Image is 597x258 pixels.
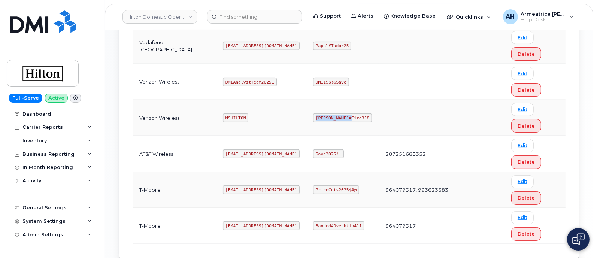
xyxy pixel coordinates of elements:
[313,78,349,86] code: DMI1@$!&Save
[223,113,248,122] code: MSHILTON
[518,51,535,58] span: Delete
[358,12,373,20] span: Alerts
[511,139,534,152] a: Edit
[572,233,585,245] img: Open chat
[223,221,300,230] code: [EMAIL_ADDRESS][DOMAIN_NAME]
[313,113,372,122] code: [PERSON_NAME]#Fire318
[379,9,441,24] a: Knowledge Base
[442,9,496,24] div: Quicklinks
[511,191,541,205] button: Delete
[390,12,436,20] span: Knowledge Base
[506,12,515,21] span: AH
[313,42,351,51] code: Papal#Tudor25
[207,10,302,24] input: Find something...
[518,194,535,201] span: Delete
[518,158,535,166] span: Delete
[133,100,216,136] td: Verizon Wireless
[223,185,300,194] code: [EMAIL_ADDRESS][DOMAIN_NAME]
[511,67,534,80] a: Edit
[133,208,216,244] td: T-Mobile
[133,28,216,64] td: Vodafone [GEOGRAPHIC_DATA]
[511,119,541,133] button: Delete
[379,208,464,244] td: 964079317
[518,122,535,130] span: Delete
[518,86,535,94] span: Delete
[511,31,534,44] a: Edit
[511,175,534,188] a: Edit
[122,10,197,24] a: Hilton Domestic Operating Company Inc
[346,9,379,24] a: Alerts
[498,9,579,24] div: Armeatrice Hargro
[133,64,216,100] td: Verizon Wireless
[518,230,535,237] span: Delete
[511,227,541,241] button: Delete
[313,185,359,194] code: PriceCuts2025$#@
[521,11,566,17] span: Armeatrice [PERSON_NAME]
[456,14,483,20] span: Quicklinks
[308,9,346,24] a: Support
[223,149,300,158] code: [EMAIL_ADDRESS][DOMAIN_NAME]
[379,172,464,208] td: 964079317, 993623583
[320,12,341,20] span: Support
[133,172,216,208] td: T-Mobile
[313,221,364,230] code: Banded#Ovechkin411
[313,149,344,158] code: Save2025!!
[511,103,534,116] a: Edit
[223,42,300,51] code: [EMAIL_ADDRESS][DOMAIN_NAME]
[223,78,276,86] code: DMIAnalystTeam20251
[133,136,216,172] td: AT&T Wireless
[511,211,534,224] a: Edit
[511,155,541,169] button: Delete
[521,17,566,23] span: Help Desk
[379,136,464,172] td: 287251680352
[511,47,541,61] button: Delete
[511,83,541,97] button: Delete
